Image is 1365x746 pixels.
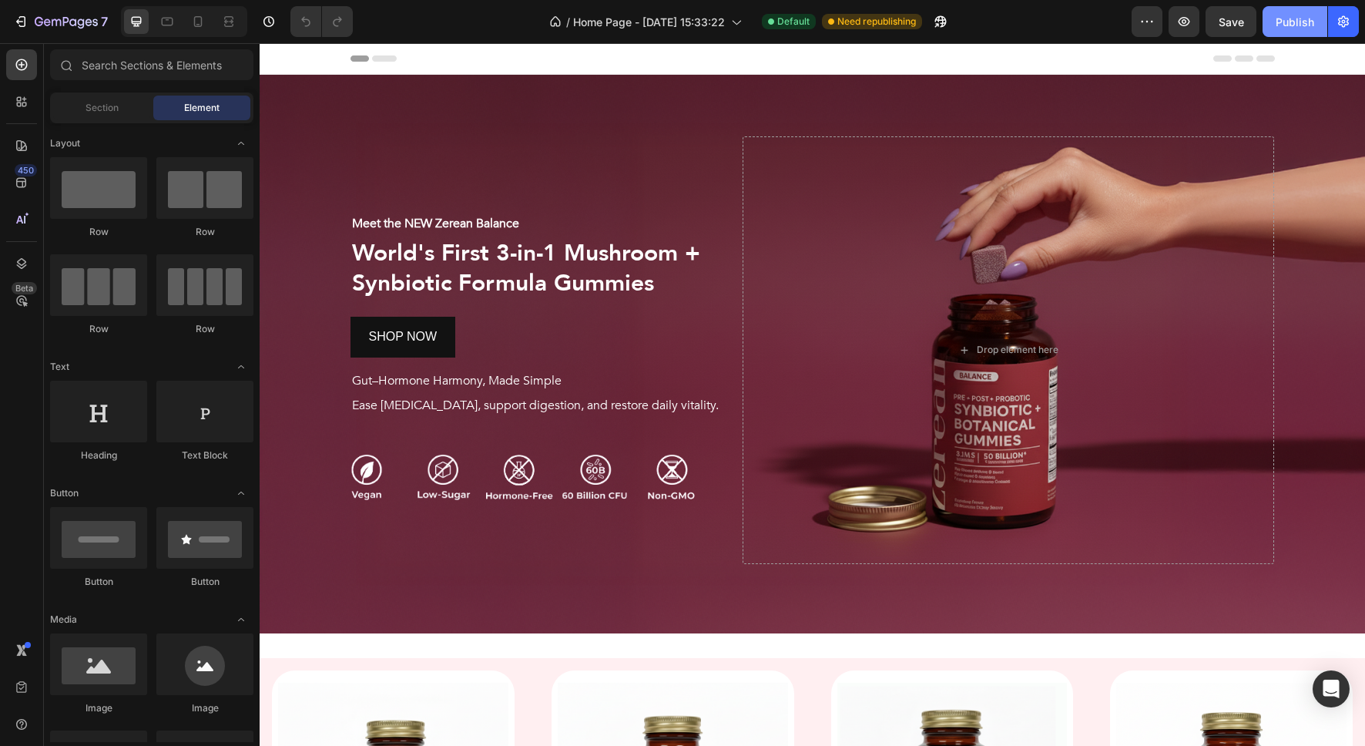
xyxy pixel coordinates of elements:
[290,6,353,37] div: Undo/Redo
[1219,15,1244,29] span: Save
[50,449,147,462] div: Heading
[156,322,253,336] div: Row
[50,575,147,589] div: Button
[229,481,253,506] span: Toggle open
[50,486,79,500] span: Button
[229,607,253,632] span: Toggle open
[229,355,253,379] span: Toggle open
[566,14,570,30] span: /
[12,282,37,294] div: Beta
[156,449,253,462] div: Text Block
[86,101,119,115] span: Section
[6,6,115,37] button: 7
[1206,6,1256,37] button: Save
[1276,14,1314,30] div: Publish
[184,101,220,115] span: Element
[101,12,108,31] p: 7
[50,322,147,336] div: Row
[50,225,147,239] div: Row
[156,575,253,589] div: Button
[50,613,77,627] span: Media
[717,301,799,313] div: Drop element here
[837,15,916,29] span: Need republishing
[50,360,69,374] span: Text
[297,397,373,472] img: gempages_584507206213305204-451eab32-4447-4ed1-8020-3454127f82bb.png
[777,15,810,29] span: Default
[50,701,147,715] div: Image
[15,164,37,176] div: 450
[1263,6,1327,37] button: Publish
[229,131,253,156] span: Toggle open
[1313,670,1350,707] div: Open Intercom Messenger
[373,397,449,472] img: gempages_584507206213305204-951343e7-22fd-4570-ac1f-ca32f2884fd3.png
[156,225,253,239] div: Row
[50,49,253,80] input: Search Sections & Elements
[260,43,1365,746] iframe: Design area
[573,14,725,30] span: Home Page - [DATE] 15:33:22
[50,136,80,150] span: Layout
[156,701,253,715] div: Image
